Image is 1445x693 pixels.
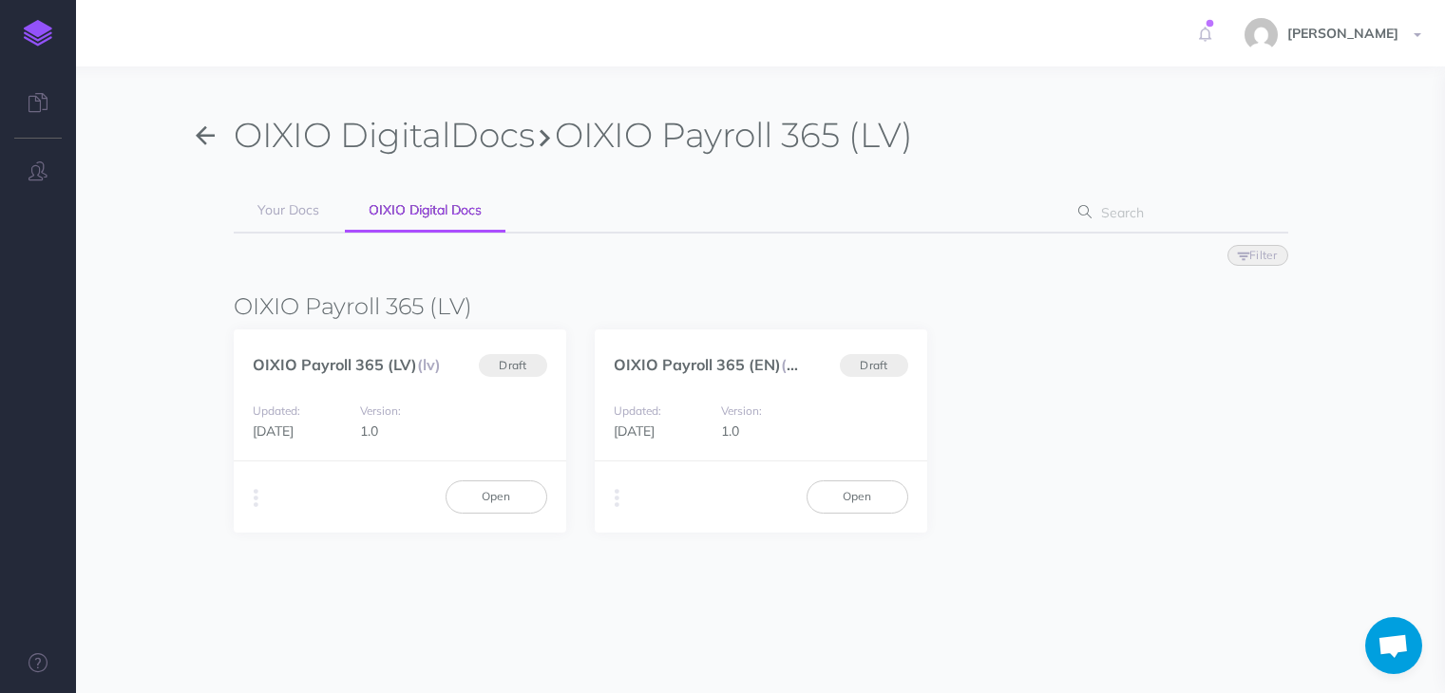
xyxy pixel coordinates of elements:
a: Open [807,480,908,513]
span: (en) [781,355,810,374]
a: OIXIO Payroll 365 (LV)(lv) [253,355,441,374]
a: Open [446,480,547,513]
small: Version: [721,403,762,418]
button: Filter [1227,245,1288,266]
span: 1.0 [721,422,739,440]
span: 1.0 [360,422,378,440]
img: logo-mark.svg [24,20,52,47]
i: More actions [254,485,258,512]
small: Updated: [614,403,661,418]
input: Search [1095,196,1258,230]
img: 630b0edcb09e2867cb6f5d9ab3c7654e.jpg [1245,18,1278,51]
div: Open chat [1365,617,1422,674]
span: [DATE] [614,422,655,440]
a: OIXIO Digital Docs [345,190,505,233]
a: OIXIO Payroll 365 (EN)(en) [614,355,810,374]
small: Updated: [253,403,300,418]
h1: Docs [234,114,913,157]
h3: OIXIO Payroll 365 (LV) [234,294,1288,319]
span: OIXIO Payroll 365 (LV) [535,114,913,156]
span: OIXIO Digital Docs [369,201,482,218]
a: Your Docs [234,190,343,232]
small: Version: [360,403,401,418]
i: More actions [615,485,619,512]
span: [PERSON_NAME] [1278,25,1408,42]
span: (lv) [417,355,441,374]
span: OIXIO Digital [234,114,450,156]
span: [DATE] [253,422,294,440]
span: Your Docs [257,201,319,218]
